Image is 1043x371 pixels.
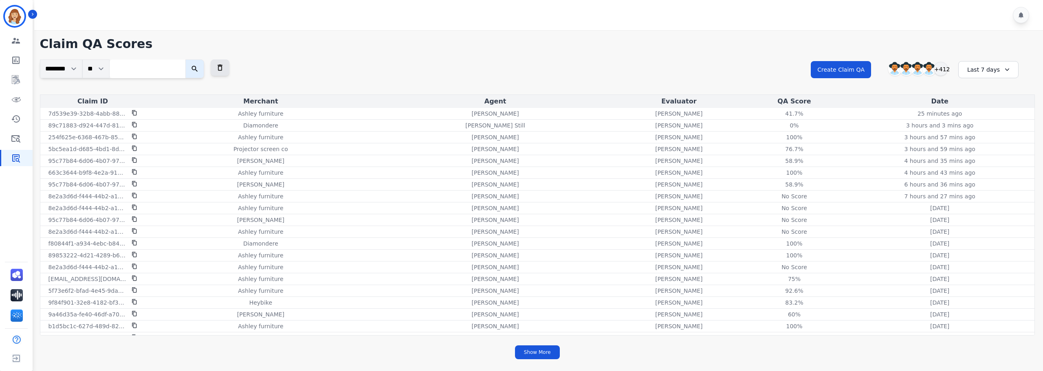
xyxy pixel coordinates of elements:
[471,263,519,271] p: [PERSON_NAME]
[958,61,1019,78] div: Last 7 days
[776,180,813,189] div: 58.9%
[776,263,813,271] div: No Score
[471,322,519,330] p: [PERSON_NAME]
[238,275,283,283] p: Ashley furniture
[776,110,813,118] div: 41.7%
[847,97,1033,106] div: Date
[471,275,519,283] p: [PERSON_NAME]
[471,180,519,189] p: [PERSON_NAME]
[471,251,519,259] p: [PERSON_NAME]
[776,157,813,165] div: 58.9%
[48,275,127,283] p: [EMAIL_ADDRESS][DOMAIN_NAME]
[776,322,813,330] div: 100%
[776,133,813,141] div: 100%
[48,334,127,342] p: 8e2a3d6d-f444-44b2-a14f-493d1792efdc
[930,239,949,248] p: [DATE]
[48,216,127,224] p: 95c77b84-6d06-4b07-9700-5ac3b7cb0c30
[655,157,702,165] p: [PERSON_NAME]
[238,192,283,200] p: Ashley furniture
[471,169,519,177] p: [PERSON_NAME]
[776,228,813,236] div: No Score
[48,169,127,177] p: 663c3644-b9f8-4e2a-9184-fd0b78a6c941
[378,97,613,106] div: Agent
[655,133,702,141] p: [PERSON_NAME]
[471,228,519,236] p: [PERSON_NAME]
[904,145,975,153] p: 3 hours and 59 mins ago
[238,322,283,330] p: Ashley furniture
[930,216,949,224] p: [DATE]
[655,180,702,189] p: [PERSON_NAME]
[930,275,949,283] p: [DATE]
[904,157,975,165] p: 4 hours and 35 mins ago
[655,145,702,153] p: [PERSON_NAME]
[48,310,127,318] p: 9a46d35a-fe40-46df-a702-969741cd4c4b
[237,180,284,189] p: [PERSON_NAME]
[471,239,519,248] p: [PERSON_NAME]
[249,299,272,307] p: Heybike
[776,169,813,177] div: 100%
[48,322,127,330] p: b1d5bc1c-627d-489d-822d-dd897ddc03da
[243,239,278,248] p: Diamondere
[655,204,702,212] p: [PERSON_NAME]
[811,61,871,78] button: Create Claim QA
[776,275,813,283] div: 75%
[40,37,1035,51] h1: Claim QA Scores
[48,287,127,295] p: 5f73e6f2-bfad-4e45-9dae-6bf3deac083d
[471,145,519,153] p: [PERSON_NAME]
[616,97,742,106] div: Evaluator
[930,310,949,318] p: [DATE]
[471,192,519,200] p: [PERSON_NAME]
[233,145,288,153] p: Projector screen co
[776,287,813,295] div: 92.6%
[930,287,949,295] p: [DATE]
[471,334,519,342] p: [PERSON_NAME]
[930,228,949,236] p: [DATE]
[655,310,702,318] p: [PERSON_NAME]
[655,299,702,307] p: [PERSON_NAME]
[776,121,813,130] div: 0%
[930,251,949,259] p: [DATE]
[655,334,702,342] p: [PERSON_NAME]
[48,263,127,271] p: 8e2a3d6d-f444-44b2-a14f-493d1792efdc
[238,169,283,177] p: Ashley furniture
[471,157,519,165] p: [PERSON_NAME]
[930,322,949,330] p: [DATE]
[655,169,702,177] p: [PERSON_NAME]
[238,334,283,342] p: Ashley furniture
[904,192,975,200] p: 7 hours and 27 mins ago
[904,180,975,189] p: 6 hours and 36 mins ago
[776,334,813,342] div: No Score
[238,263,283,271] p: Ashley furniture
[930,263,949,271] p: [DATE]
[48,157,127,165] p: 95c77b84-6d06-4b07-9700-5ac3b7cb0c30
[238,287,283,295] p: Ashley furniture
[655,121,702,130] p: [PERSON_NAME]
[904,133,975,141] p: 3 hours and 57 mins ago
[471,216,519,224] p: [PERSON_NAME]
[906,121,974,130] p: 3 hours and 3 mins ago
[776,204,813,212] div: No Score
[655,228,702,236] p: [PERSON_NAME]
[48,299,127,307] p: 9f84f901-32e8-4182-bf36-70d6d2e5c241
[237,310,284,318] p: [PERSON_NAME]
[471,204,519,212] p: [PERSON_NAME]
[48,110,127,118] p: 7d539e39-32b8-4abb-88dc-2b2d5e29ea5b
[48,121,127,130] p: 89c71883-d924-447d-81de-ce95e90f5215
[655,216,702,224] p: [PERSON_NAME]
[48,251,127,259] p: 89853222-4d21-4289-b601-477ae8dd5a89
[471,310,519,318] p: [PERSON_NAME]
[904,169,975,177] p: 4 hours and 43 mins ago
[655,287,702,295] p: [PERSON_NAME]
[48,192,127,200] p: 8e2a3d6d-f444-44b2-a14f-493d1792efdc
[237,157,284,165] p: [PERSON_NAME]
[471,110,519,118] p: [PERSON_NAME]
[237,216,284,224] p: [PERSON_NAME]
[930,299,949,307] p: [DATE]
[930,204,949,212] p: [DATE]
[655,263,702,271] p: [PERSON_NAME]
[655,110,702,118] p: [PERSON_NAME]
[238,204,283,212] p: Ashley furniture
[48,145,127,153] p: 5bc5ea1d-d685-4bd1-8d5b-01bbeb552967
[238,251,283,259] p: Ashley furniture
[930,334,949,342] p: [DATE]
